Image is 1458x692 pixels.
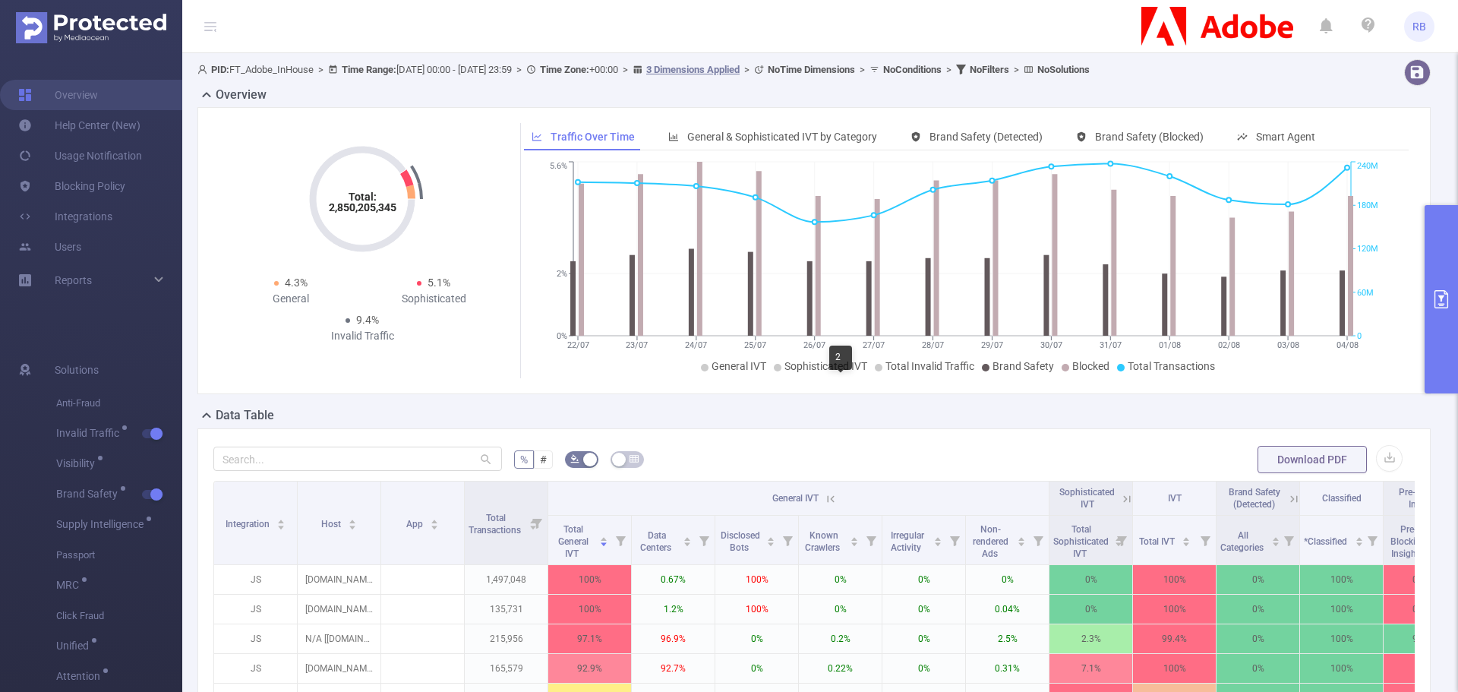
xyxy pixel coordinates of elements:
[550,162,567,172] tspan: 5.6%
[540,64,589,75] b: Time Zone:
[777,516,798,564] i: Filter menu
[1256,131,1315,143] span: Smart Agent
[465,624,548,653] p: 215,956
[349,191,377,203] tspan: Total:
[465,654,548,683] p: 165,579
[1017,535,1026,544] div: Sort
[298,624,380,653] p: N/A [[DOMAIN_NAME]]
[276,517,286,526] div: Sort
[211,64,229,75] b: PID:
[891,530,924,553] span: Irregular Activity
[772,493,819,504] span: General IVT
[942,64,956,75] span: >
[1049,654,1132,683] p: 7.1%
[56,428,125,438] span: Invalid Traffic
[1053,524,1109,559] span: Total Sophisticated IVT
[933,535,942,544] div: Sort
[342,64,396,75] b: Time Range:
[348,517,357,526] div: Sort
[973,524,1008,559] span: Non-rendered Ads
[551,131,635,143] span: Traffic Over Time
[349,517,357,522] i: icon: caret-up
[626,340,648,350] tspan: 23/07
[1049,595,1132,624] p: 0%
[1412,11,1426,42] span: RB
[1037,64,1090,75] b: No Solutions
[226,519,272,529] span: Integration
[1300,624,1383,653] p: 100%
[56,540,182,570] span: Passport
[646,64,740,75] u: 3 Dimensions Applied
[766,535,775,544] div: Sort
[1271,540,1280,545] i: icon: caret-down
[1049,624,1132,653] p: 2.3%
[712,360,766,372] span: General IVT
[683,535,692,544] div: Sort
[966,624,1049,653] p: 2.5%
[855,64,869,75] span: >
[1277,340,1299,350] tspan: 03/08
[1168,493,1182,504] span: IVT
[1182,535,1191,539] i: icon: caret-up
[56,488,123,499] span: Brand Safety
[566,340,589,350] tspan: 22/07
[298,565,380,594] p: [DOMAIN_NAME]
[356,314,379,326] span: 9.4%
[805,530,842,553] span: Known Crawlers
[214,565,297,594] p: JS
[291,328,434,344] div: Invalid Traffic
[715,624,798,653] p: 0%
[767,540,775,545] i: icon: caret-down
[298,654,380,683] p: [DOMAIN_NAME]
[1220,530,1266,553] span: All Categories
[56,601,182,631] span: Click Fraud
[1133,565,1216,594] p: 100%
[16,12,166,43] img: Protected Media
[1217,595,1299,624] p: 0%
[934,535,942,539] i: icon: caret-up
[469,513,523,536] span: Total Transactions
[56,388,182,419] span: Anti-Fraud
[863,340,885,350] tspan: 27/07
[1357,288,1374,298] tspan: 60M
[18,110,140,141] a: Help Center (New)
[1128,360,1215,372] span: Total Transactions
[285,276,308,289] span: 4.3%
[465,565,548,594] p: 1,497,048
[1217,565,1299,594] p: 0%
[744,340,766,350] tspan: 25/07
[1133,595,1216,624] p: 100%
[740,64,754,75] span: >
[1357,331,1362,341] tspan: 0
[1271,535,1280,539] i: icon: caret-up
[18,80,98,110] a: Overview
[1217,624,1299,653] p: 0%
[277,523,286,528] i: icon: caret-down
[430,517,439,526] div: Sort
[548,595,631,624] p: 100%
[944,516,965,564] i: Filter menu
[599,535,608,544] div: Sort
[548,624,631,653] p: 97.1%
[600,535,608,539] i: icon: caret-up
[465,595,548,624] p: 135,731
[882,624,965,653] p: 0%
[970,64,1009,75] b: No Filters
[557,269,567,279] tspan: 2%
[1027,516,1049,564] i: Filter menu
[362,291,505,307] div: Sophisticated
[540,453,547,466] span: #
[1158,340,1180,350] tspan: 01/08
[548,565,631,594] p: 100%
[1300,595,1383,624] p: 100%
[721,530,760,553] span: Disclosed Bots
[693,516,715,564] i: Filter menu
[883,64,942,75] b: No Conditions
[1300,654,1383,683] p: 100%
[1139,536,1177,547] span: Total IVT
[1355,535,1363,539] i: icon: caret-up
[532,131,542,142] i: icon: line-chart
[882,654,965,683] p: 0%
[980,340,1002,350] tspan: 29/07
[618,64,633,75] span: >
